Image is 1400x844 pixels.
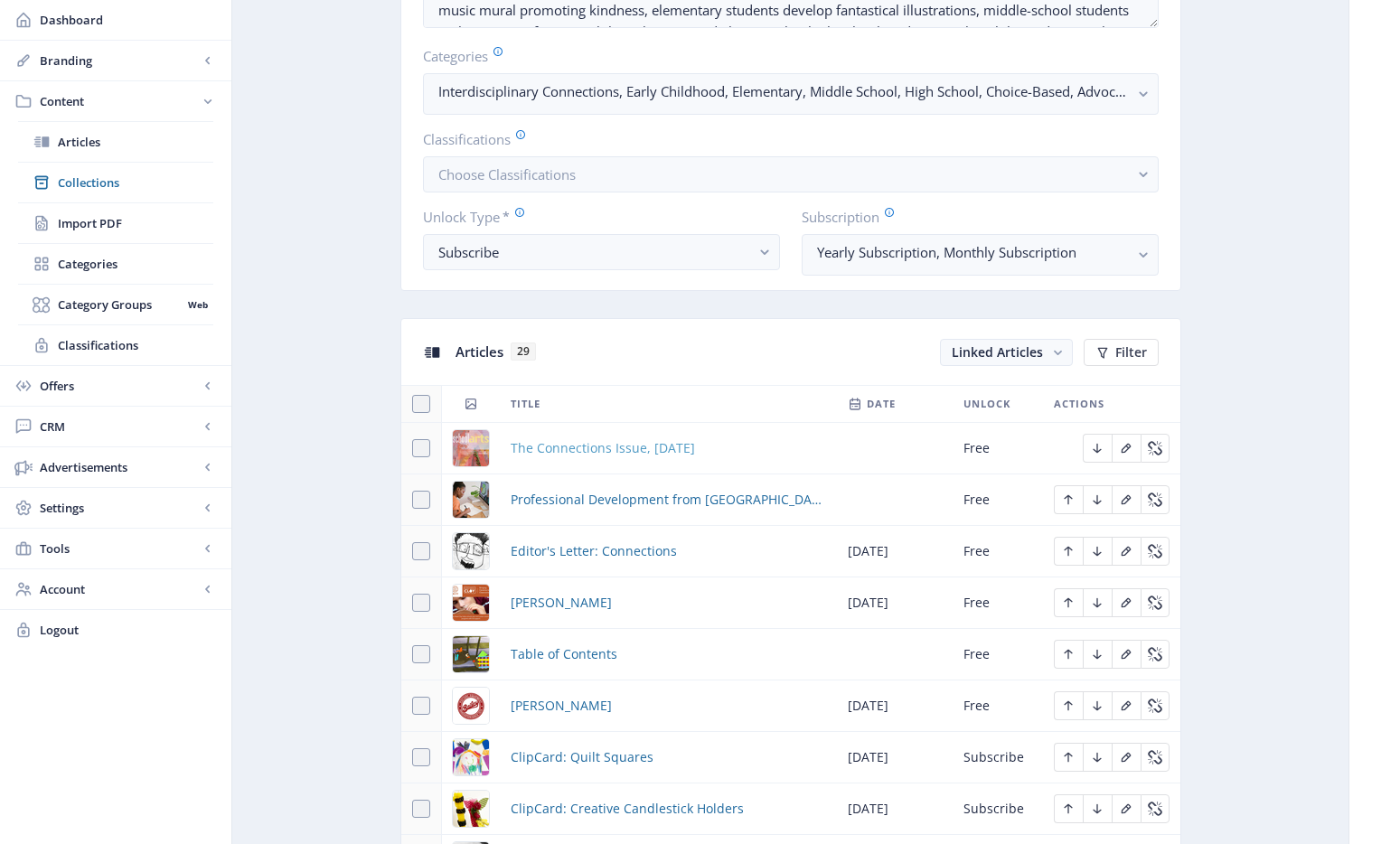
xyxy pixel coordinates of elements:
[963,393,1010,415] span: Unlock
[1083,644,1112,661] a: Edit page
[423,234,780,270] button: Subscribe
[453,739,489,775] img: d301b66a-c6d1-4b8a-bb3a-d949efa2711e.png
[1112,644,1141,661] a: Edit page
[1054,541,1083,558] a: Edit page
[953,423,1043,474] td: Free
[953,629,1043,680] td: Free
[953,732,1043,783] td: Subscribe
[18,325,213,365] a: Classifications
[1054,747,1083,764] a: Edit page
[453,430,489,466] img: dd9c14d5-4612-4f71-b6c0-f9133f006b70.png
[18,203,213,243] a: Import PDF
[1083,747,1112,764] a: Edit page
[423,129,1144,149] label: Classifications
[1083,696,1112,713] a: Edit page
[1054,393,1104,415] span: Actions
[1083,541,1112,558] a: Edit page
[40,417,199,436] span: CRM
[940,339,1073,366] button: Linked Articles
[18,285,213,324] a: Category GroupsWeb
[953,577,1043,629] td: Free
[18,244,213,284] a: Categories
[511,695,612,717] a: [PERSON_NAME]
[1112,490,1141,507] a: Edit page
[802,234,1159,276] button: Yearly Subscription, Monthly Subscription
[58,255,213,273] span: Categories
[837,783,953,835] td: [DATE]
[511,393,540,415] span: Title
[40,92,199,110] span: Content
[837,732,953,783] td: [DATE]
[837,680,953,732] td: [DATE]
[423,156,1159,192] button: Choose Classifications
[40,621,217,639] span: Logout
[58,173,213,192] span: Collections
[453,688,489,724] img: 4952fd04-a544-41f5-b554-a84e0f923c78.png
[511,489,826,511] a: Professional Development from [GEOGRAPHIC_DATA]
[18,122,213,162] a: Articles
[1141,438,1170,455] a: Edit page
[1141,490,1170,507] a: Edit page
[40,52,199,70] span: Branding
[1054,490,1083,507] a: Edit page
[423,207,766,227] label: Unlock Type
[1083,593,1112,610] a: Edit page
[1054,644,1083,661] a: Edit page
[453,533,489,569] img: 796ca792-a29c-4a2e-8a5c-5b6e099e55f4.png
[952,343,1043,361] span: Linked Articles
[953,526,1043,577] td: Free
[817,241,1129,263] nb-select-label: Yearly Subscription, Monthly Subscription
[40,377,199,395] span: Offers
[511,342,536,361] span: 29
[1054,593,1083,610] a: Edit page
[58,133,213,151] span: Articles
[453,636,489,672] img: c8549ab1-beec-466e-af72-c9cab330311f.png
[1141,541,1170,558] a: Edit page
[1054,696,1083,713] a: Edit page
[953,474,1043,526] td: Free
[182,295,213,314] nb-badge: Web
[40,539,199,558] span: Tools
[953,783,1043,835] td: Subscribe
[456,342,503,361] span: Articles
[453,585,489,621] img: 287b6423-90d7-45a5-ba67-951ce8abd925.png
[1112,438,1141,455] a: Edit page
[511,746,653,768] a: ClipCard: Quilt Squares
[58,336,213,354] span: Classifications
[1112,696,1141,713] a: Edit page
[40,11,217,29] span: Dashboard
[438,165,576,183] span: Choose Classifications
[40,458,199,476] span: Advertisements
[1112,541,1141,558] a: Edit page
[1115,345,1147,360] span: Filter
[423,46,1144,66] label: Categories
[18,163,213,202] a: Collections
[867,393,896,415] span: Date
[511,437,695,459] a: The Connections Issue, [DATE]
[438,80,1129,102] nb-select-label: Interdisciplinary Connections, Early Childhood, Elementary, Middle School, High School, Choice-Ba...
[453,482,489,518] img: e0cbe03c-91d6-4eba-b3c9-2824e19cee1e.png
[423,73,1159,115] button: Interdisciplinary Connections, Early Childhood, Elementary, Middle School, High School, Choice-Ba...
[1112,747,1141,764] a: Edit page
[1112,593,1141,610] a: Edit page
[1141,593,1170,610] a: Edit page
[438,241,750,263] div: Subscribe
[40,580,199,598] span: Account
[511,540,677,562] a: Editor's Letter: Connections
[58,214,213,232] span: Import PDF
[953,680,1043,732] td: Free
[1083,438,1112,455] a: Edit page
[40,499,199,517] span: Settings
[837,577,953,629] td: [DATE]
[511,643,617,665] a: Table of Contents
[511,592,612,614] a: [PERSON_NAME]
[58,295,182,314] span: Category Groups
[1141,747,1170,764] a: Edit page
